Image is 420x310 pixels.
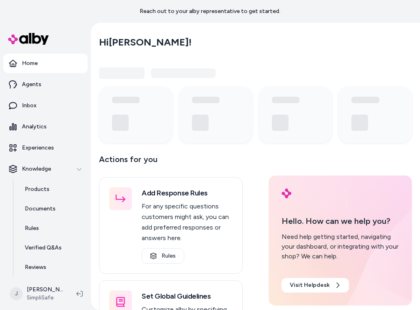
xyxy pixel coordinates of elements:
span: J [10,287,23,300]
div: Need help getting started, navigating your dashboard, or integrating with your shop? We can help. [282,232,399,261]
p: For any specific questions customers might ask, you can add preferred responses or answers here. [142,201,233,243]
p: Hello. How can we help you? [282,215,399,227]
p: Analytics [22,123,47,131]
a: Products [17,180,88,199]
p: Inbox [22,102,37,110]
p: Knowledge [22,165,51,173]
span: SimpliSafe [27,294,63,302]
a: Reviews [17,258,88,277]
a: Agents [3,75,88,94]
p: Agents [22,80,41,89]
p: Reach out to your alby representative to get started. [140,7,280,15]
h2: Hi [PERSON_NAME] ! [99,36,192,48]
p: Verified Q&As [25,244,62,252]
p: Rules [25,224,39,232]
p: Documents [25,205,56,213]
button: J[PERSON_NAME]SimpliSafe [5,281,70,307]
p: Actions for you [99,153,243,172]
a: Rules [17,219,88,238]
a: Analytics [3,117,88,137]
a: Experiences [3,138,88,158]
a: Verified Q&As [17,238,88,258]
a: Inbox [3,96,88,115]
p: Reviews [25,263,46,271]
a: Visit Helpdesk [282,278,349,293]
h3: Set Global Guidelines [142,290,233,302]
button: Knowledge [3,159,88,179]
a: Home [3,54,88,73]
a: Documents [17,199,88,219]
p: Experiences [22,144,54,152]
img: alby Logo [8,33,49,45]
p: [PERSON_NAME] [27,286,63,294]
p: Home [22,59,38,67]
img: alby Logo [282,189,291,198]
p: Products [25,185,50,193]
h3: Add Response Rules [142,187,233,199]
a: Rules [142,248,184,264]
